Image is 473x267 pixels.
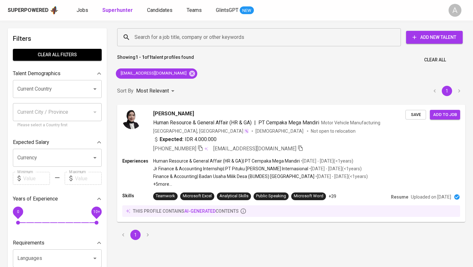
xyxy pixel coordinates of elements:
[433,111,457,119] span: Add to job
[183,193,212,199] div: Microsoft Excel
[406,31,463,44] button: Add New Talent
[102,7,133,13] b: Superhunter
[122,110,142,129] img: bb81163abcb683bbe2d848dd11414bba.jpg
[255,128,304,134] span: [DEMOGRAPHIC_DATA]
[136,87,169,95] p: Most Relevant
[13,192,102,205] div: Years of Experience
[405,110,426,120] button: Save
[13,70,60,77] p: Talent Demographics
[102,6,134,14] a: Superhunter
[116,70,190,76] span: [EMAIL_ADDRESS][DOMAIN_NAME]
[424,56,446,64] span: Clear All
[93,209,100,214] span: 10+
[117,230,154,240] nav: pagination navigation
[294,193,323,199] div: Microsoft Word
[160,136,183,143] b: Expected:
[136,85,177,97] div: Most Relevant
[13,138,49,146] p: Expected Salary
[135,55,144,60] b: 1 - 1
[77,7,88,13] span: Jobs
[311,128,356,134] p: Not open to relocation
[153,110,194,118] span: [PERSON_NAME]
[442,86,452,96] button: page 1
[153,146,196,152] span: [PHONE_NUMBER]
[13,195,58,203] p: Years of Experience
[254,119,256,127] span: |
[116,68,197,79] div: [EMAIL_ADDRESS][DOMAIN_NAME]
[18,51,97,59] span: Clear All filters
[13,49,102,61] button: Clear All filters
[216,7,238,13] span: GlintsGPT
[314,173,368,180] p: • [DATE] - [DATE] ( <1 years )
[90,153,99,162] button: Open
[216,6,254,14] a: GlintsGPT NEW
[213,146,296,152] span: [EMAIL_ADDRESS][DOMAIN_NAME]
[422,54,449,66] button: Clear All
[153,165,308,172] p: Jr Finance & Accounting Internship | PT Pituku [PERSON_NAME] Internasional
[153,136,217,143] div: IDR 4.000.000
[219,193,248,199] div: Analytical Skills
[411,33,458,41] span: Add New Talent
[77,6,89,14] a: Jobs
[8,7,49,14] div: Superpowered
[122,158,153,164] p: Experiences
[13,33,102,44] h6: Filters
[153,173,314,180] p: Finance & Accounting | Badan Usaha Milik Desa (BUMDES) [GEOGRAPHIC_DATA]
[90,85,99,93] button: Open
[17,122,97,129] p: Please select a Country first
[391,194,408,200] p: Resume
[184,209,216,214] span: AI-generated
[156,193,175,199] div: Teamwork
[117,87,134,95] p: Sort By
[13,67,102,80] div: Talent Demographics
[240,7,254,14] span: NEW
[13,236,102,249] div: Requirements
[17,209,19,214] span: 0
[13,239,44,247] p: Requirements
[8,5,59,15] a: Superpoweredapp logo
[187,7,202,13] span: Teams
[187,6,203,14] a: Teams
[50,5,59,15] img: app logo
[147,7,172,13] span: Candidates
[153,158,300,164] p: Human Resource & General Affair (HR & GA) | PT Cempaka Mega Mandiri
[117,105,465,222] a: [PERSON_NAME]Human Resource & General Affair (HR & GA)|PT Cempaka Mega MandiriMotor Vehicle Manuf...
[147,6,174,14] a: Candidates
[429,86,465,96] nav: pagination navigation
[133,208,239,214] p: this profile contains contents
[117,54,194,66] p: Showing of talent profiles found
[153,181,368,187] p: +5 more ...
[23,172,50,185] input: Value
[308,165,362,172] p: • [DATE] - [DATE] ( <1 years )
[411,194,451,200] p: Uploaded on [DATE]
[300,158,353,164] p: • [DATE] - [DATE] ( <1 years )
[130,230,141,240] button: page 1
[449,4,461,17] div: A
[90,254,99,263] button: Open
[13,136,102,149] div: Expected Salary
[430,110,460,120] button: Add to job
[409,111,423,119] span: Save
[329,193,336,200] p: +39
[244,129,249,134] img: magic_wand.svg
[153,120,252,126] span: Human Resource & General Affair (HR & GA)
[258,120,319,126] span: PT Cempaka Mega Mandiri
[321,120,380,125] span: Motor Vehicle Manufacturing
[149,55,152,60] b: 1
[75,172,102,185] input: Value
[256,193,286,199] div: Public Speaking
[122,192,153,199] p: Skills
[153,128,249,134] div: [GEOGRAPHIC_DATA], [GEOGRAPHIC_DATA]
